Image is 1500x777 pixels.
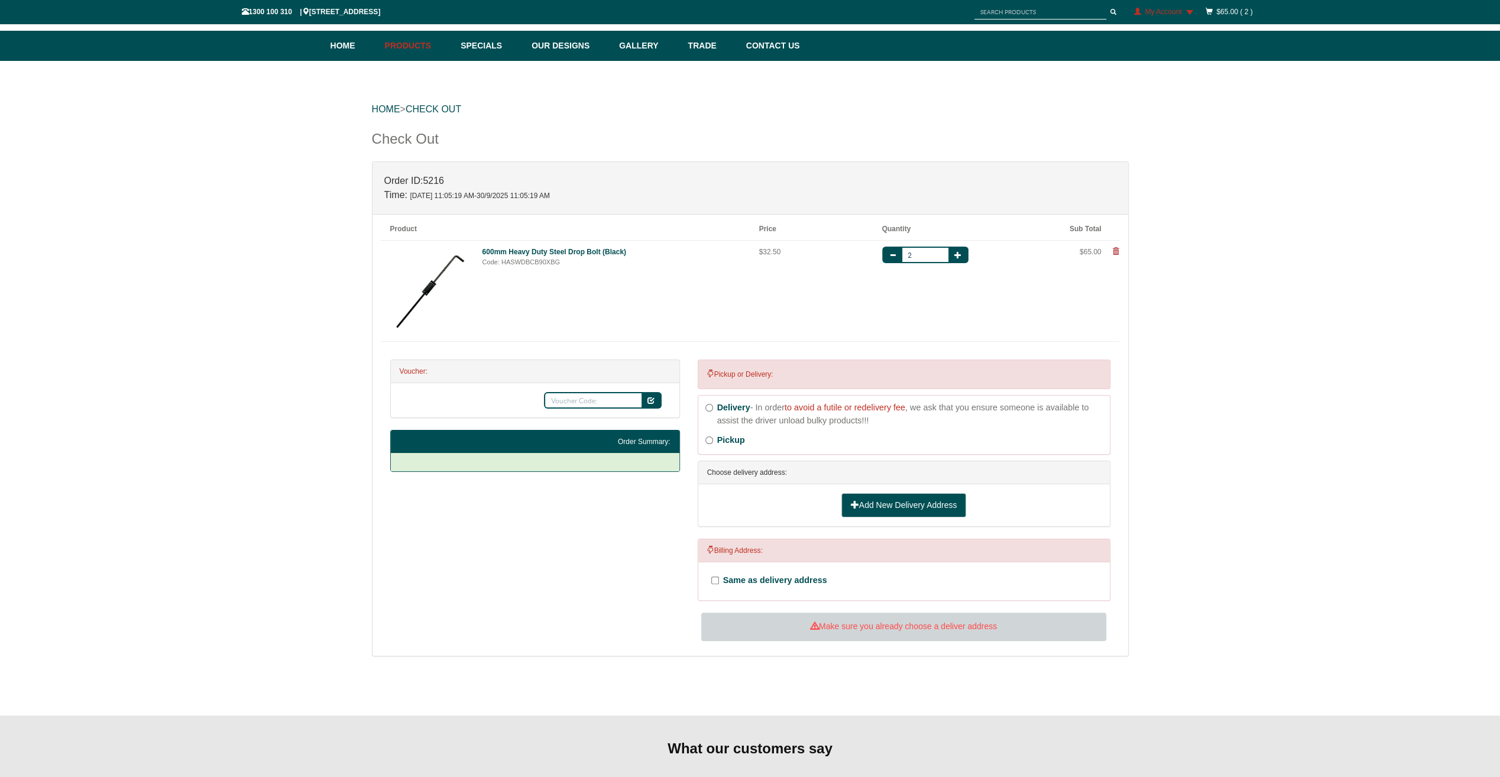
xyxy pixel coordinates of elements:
[384,190,407,200] strong: Time:
[384,176,423,186] strong: Order ID:
[1145,8,1181,16] span: My Account
[1216,8,1252,16] a: $65.00 ( 2 )
[613,31,682,61] a: Gallery
[785,403,905,412] span: to avoid a futile or redelivery fee
[482,248,626,256] a: 600mm Heavy Duty Steel Drop Bolt (Black)
[707,370,773,378] span: Pickup or Delivery:
[372,90,1129,128] div: >
[379,31,455,61] a: Products
[482,257,741,267] div: Code: HASWDBCB90XBG
[455,31,526,61] a: Specials
[1264,461,1500,736] iframe: LiveChat chat widget
[682,31,740,61] a: Trade
[406,104,461,114] a: Check Out
[974,5,1106,20] input: SEARCH PRODUCTS
[400,367,427,375] strong: Voucher:
[711,577,719,584] input: Same as delivery address
[390,225,417,233] b: Product
[723,575,827,585] span: Same as delivery address
[544,392,643,409] input: Voucher Code:
[759,247,864,257] div: $32.50
[526,31,613,61] a: Our Designs
[383,247,472,335] img: 600mm-drop-bolt-black-2023112415498-zad_thumb_small.jpg
[717,435,745,445] span: Pickup
[740,31,800,61] a: Contact Us
[372,128,1129,161] div: Check Out
[242,8,381,16] span: 1300 100 310 | [STREET_ADDRESS]
[698,461,1110,484] div: Choose delivery address:
[707,546,763,555] span: Billing Address:
[1070,225,1101,233] b: Sub Total
[841,493,967,518] a: Add New Delivery Address
[618,438,670,446] strong: Order Summary:
[705,404,713,412] input: Delivery- In orderto avoid a futile or redelivery fee, we ask that you ensure someone is availabl...
[372,162,1128,215] div: 5216
[410,192,550,200] span: [DATE] 11:05:19 AM-30/9/2025 11:05:19 AM
[1005,247,1101,257] div: $65.00
[705,436,713,444] input: Pickup
[384,739,1117,758] div: What our customers say
[717,403,750,412] strong: Delivery
[882,225,911,233] b: Quantity
[759,225,776,233] b: Price
[372,104,400,114] a: HOME
[717,403,1089,425] strong: - In order , we ask that you ensure someone is available to assist the driver unload bulky produc...
[331,31,379,61] a: Home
